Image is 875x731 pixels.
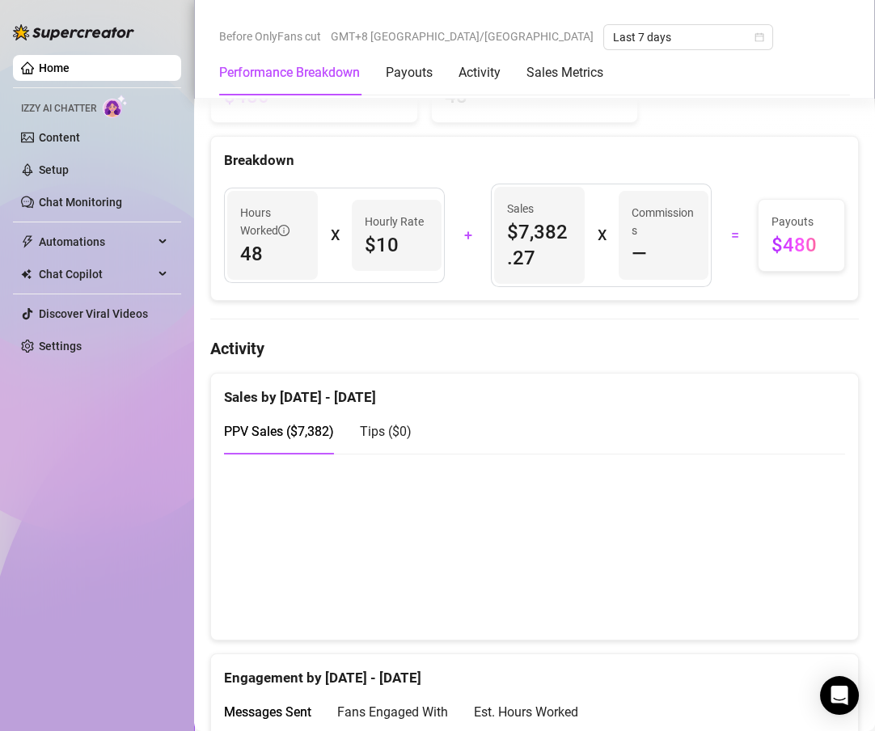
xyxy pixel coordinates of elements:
span: Automations [39,229,154,255]
div: Payouts [386,63,433,82]
div: X [331,222,339,248]
img: Chat Copilot [21,268,32,280]
span: PPV Sales ( $7,382 ) [224,424,334,439]
span: GMT+8 [GEOGRAPHIC_DATA]/[GEOGRAPHIC_DATA] [331,24,594,49]
span: Messages Sent [224,704,311,720]
img: AI Chatter [103,95,128,118]
span: Chat Copilot [39,261,154,287]
div: Open Intercom Messenger [820,676,859,715]
span: Last 7 days [613,25,763,49]
span: Before OnlyFans cut [219,24,321,49]
h4: Activity [210,337,859,360]
article: Commissions [632,204,696,239]
span: Izzy AI Chatter [21,101,96,116]
div: + [454,222,481,248]
a: Home [39,61,70,74]
div: = [721,222,748,248]
div: Activity [459,63,501,82]
div: Performance Breakdown [219,63,360,82]
div: Sales Metrics [526,63,603,82]
div: Est. Hours Worked [474,702,578,722]
span: $480 [771,232,831,258]
span: Sales [507,200,572,218]
span: Hours Worked [240,204,305,239]
img: logo-BBDzfeDw.svg [13,24,134,40]
a: Setup [39,163,69,176]
div: Sales by [DATE] - [DATE] [224,374,845,408]
a: Chat Monitoring [39,196,122,209]
span: info-circle [278,225,290,236]
span: $7,382.27 [507,219,572,271]
div: X [598,222,606,248]
article: Hourly Rate [365,213,424,230]
a: Discover Viral Videos [39,307,148,320]
div: Breakdown [224,150,845,171]
span: — [632,241,647,267]
span: Tips ( $0 ) [360,424,412,439]
span: $10 [365,232,429,258]
span: Fans Engaged With [337,704,448,720]
div: Engagement by [DATE] - [DATE] [224,654,845,689]
span: calendar [755,32,764,42]
span: Payouts [771,213,831,230]
span: thunderbolt [21,235,34,248]
span: 48 [240,241,305,267]
a: Settings [39,340,82,353]
a: Content [39,131,80,144]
